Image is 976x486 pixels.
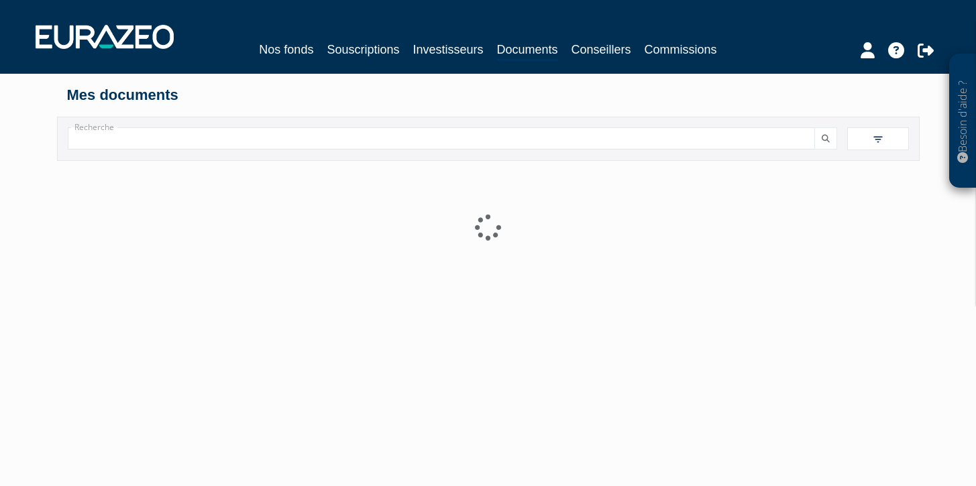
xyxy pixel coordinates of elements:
[413,40,483,59] a: Investisseurs
[327,40,399,59] a: Souscriptions
[259,40,313,59] a: Nos fonds
[955,61,971,182] p: Besoin d'aide ?
[67,87,910,103] h4: Mes documents
[645,40,717,59] a: Commissions
[872,133,884,145] img: filter.svg
[36,25,174,49] img: 1732889491-logotype_eurazeo_blanc_rvb.png
[497,40,558,61] a: Documents
[572,40,631,59] a: Conseillers
[68,127,815,149] input: Recherche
